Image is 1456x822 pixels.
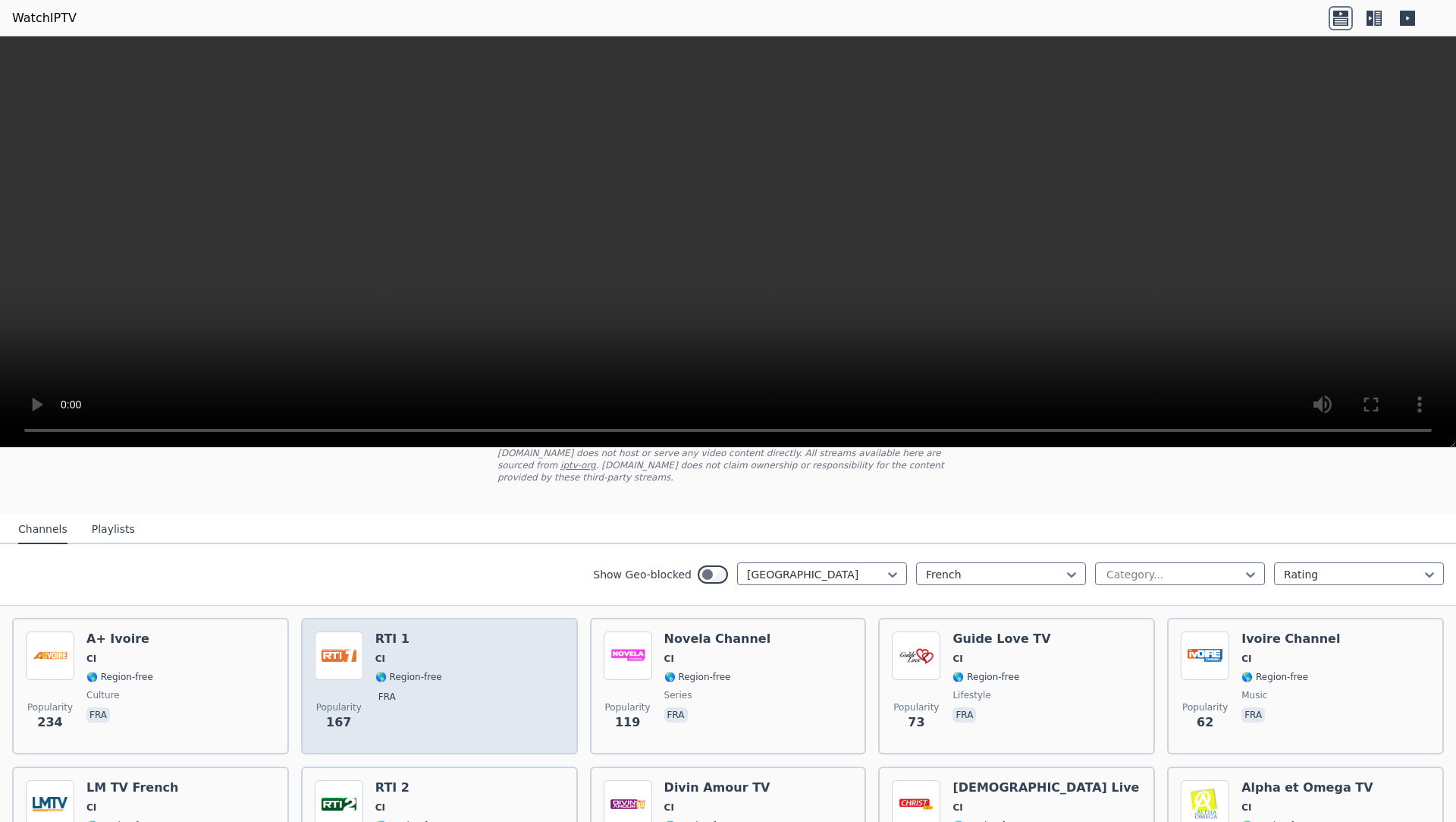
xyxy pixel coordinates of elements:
[952,631,1050,647] h6: Guide Love TV
[375,671,442,683] span: 🌎 Region-free
[1241,631,1340,647] h6: Ivoire Channel
[86,707,110,723] p: fra
[316,701,362,713] span: Popularity
[952,707,976,723] p: fra
[86,653,96,665] span: CI
[26,631,74,680] img: A+ Ivoire
[1182,701,1228,713] span: Popularity
[1241,780,1373,795] h6: Alpha et Omega TV
[375,802,385,814] span: CI
[37,713,62,732] span: 234
[375,653,385,665] span: CI
[893,701,939,713] span: Popularity
[1241,707,1265,723] p: fra
[1241,802,1251,814] span: CI
[664,689,692,701] span: series
[92,515,135,544] button: Playlists
[1181,631,1229,680] img: Ivoire Channel
[315,631,363,680] img: RTI 1
[952,802,962,814] span: CI
[605,701,651,713] span: Popularity
[86,671,153,683] span: 🌎 Region-free
[18,515,67,544] button: Channels
[1241,671,1308,683] span: 🌎 Region-free
[952,671,1019,683] span: 🌎 Region-free
[1241,653,1251,665] span: CI
[326,713,351,732] span: 167
[86,780,178,795] h6: LM TV French
[86,689,120,701] span: culture
[375,780,442,795] h6: RTI 2
[375,631,442,647] h6: RTI 1
[1241,689,1267,701] span: music
[664,802,674,814] span: CI
[27,701,73,713] span: Popularity
[952,780,1139,795] h6: [DEMOGRAPHIC_DATA] Live
[664,671,731,683] span: 🌎 Region-free
[664,631,771,647] h6: Novela Channel
[86,802,96,814] span: CI
[560,460,596,471] a: iptv-org
[615,713,640,732] span: 119
[12,9,77,27] a: WatchIPTV
[497,447,959,483] p: [DOMAIN_NAME] does not host or serve any video content directly. All streams available here are s...
[952,653,962,665] span: CI
[1197,713,1213,732] span: 62
[593,567,692,582] label: Show Geo-blocked
[952,689,990,701] span: lifestyle
[604,631,652,680] img: Novela Channel
[664,707,688,723] p: fra
[375,689,399,704] p: fra
[892,631,940,680] img: Guide Love TV
[664,653,674,665] span: CI
[908,713,924,732] span: 73
[664,780,770,795] h6: Divin Amour TV
[86,631,153,647] h6: A+ Ivoire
